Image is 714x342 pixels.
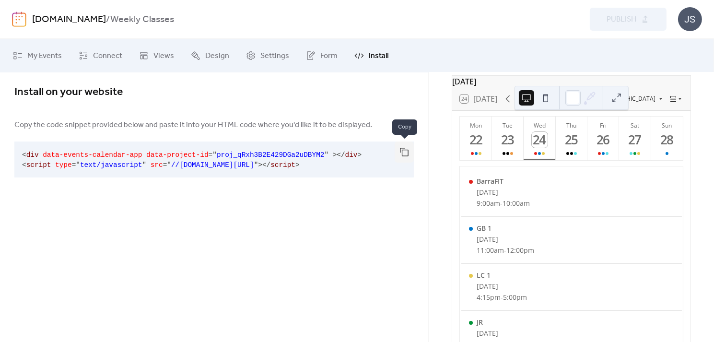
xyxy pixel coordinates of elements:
[262,161,270,169] span: </
[14,119,372,131] span: Copy the code snippet provided below and paste it into your HTML code where you'd like it to be d...
[460,117,492,160] button: Mon22
[495,121,521,130] div: Tue
[80,161,142,169] span: text/javascript
[299,43,345,69] a: Form
[651,117,683,160] button: Sun28
[477,271,527,280] div: LC 1
[171,161,254,169] span: //[DOMAIN_NAME][URL]
[142,161,146,169] span: "
[254,161,258,169] span: "
[477,188,530,197] div: [DATE]
[217,151,325,159] span: proj_qRxh3B2E429DGa2uDBYM2
[153,50,174,62] span: Views
[239,43,296,69] a: Settings
[347,43,396,69] a: Install
[209,151,213,159] span: =
[532,132,548,148] div: 24
[270,161,295,169] span: script
[358,151,362,159] span: >
[524,117,555,160] button: Wed24
[556,117,587,160] button: Thu25
[32,11,106,29] a: [DOMAIN_NAME]
[43,151,142,159] span: data-events-calendar-app
[260,50,289,62] span: Settings
[587,117,619,160] button: Fri26
[324,151,328,159] span: "
[500,199,503,208] span: -
[345,151,358,159] span: div
[654,121,680,130] div: Sun
[258,161,262,169] span: >
[76,161,80,169] span: "
[6,43,69,69] a: My Events
[503,293,527,302] span: 5:00pm
[477,329,527,338] div: [DATE]
[392,119,417,135] span: Copy
[622,121,648,130] div: Sat
[72,161,76,169] span: =
[167,161,171,169] span: "
[212,151,217,159] span: "
[563,132,579,148] div: 25
[151,161,163,169] span: src
[527,121,552,130] div: Wed
[93,50,122,62] span: Connect
[26,161,51,169] span: script
[55,161,72,169] span: type
[590,121,616,130] div: Fri
[468,132,484,148] div: 22
[71,43,129,69] a: Connect
[132,43,181,69] a: Views
[477,293,501,302] span: 4:15pm
[477,246,504,255] span: 11:00am
[146,151,209,159] span: data-project-id
[492,117,524,160] button: Tue23
[26,151,39,159] span: div
[506,246,534,255] span: 12:00pm
[477,224,534,233] div: GB 1
[333,151,337,159] span: >
[452,76,691,87] div: [DATE]
[463,121,489,130] div: Mon
[106,11,110,29] b: /
[14,82,123,103] span: Install on your website
[627,132,643,148] div: 27
[337,151,345,159] span: </
[22,151,26,159] span: <
[27,50,62,62] span: My Events
[320,50,338,62] span: Form
[477,318,527,327] div: JR
[678,7,702,31] div: JS
[110,11,174,29] b: Weekly Classes
[477,199,500,208] span: 9:00am
[22,161,26,169] span: <
[205,50,229,62] span: Design
[477,235,534,244] div: [DATE]
[369,50,388,62] span: Install
[477,177,530,186] div: BarraFIT
[477,282,527,291] div: [DATE]
[163,161,167,169] span: =
[500,132,516,148] div: 23
[503,199,530,208] span: 10:00am
[596,132,611,148] div: 26
[619,117,651,160] button: Sat27
[295,161,300,169] span: >
[504,246,506,255] span: -
[559,121,585,130] div: Thu
[12,12,26,27] img: logo
[501,293,503,302] span: -
[659,132,675,148] div: 28
[184,43,236,69] a: Design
